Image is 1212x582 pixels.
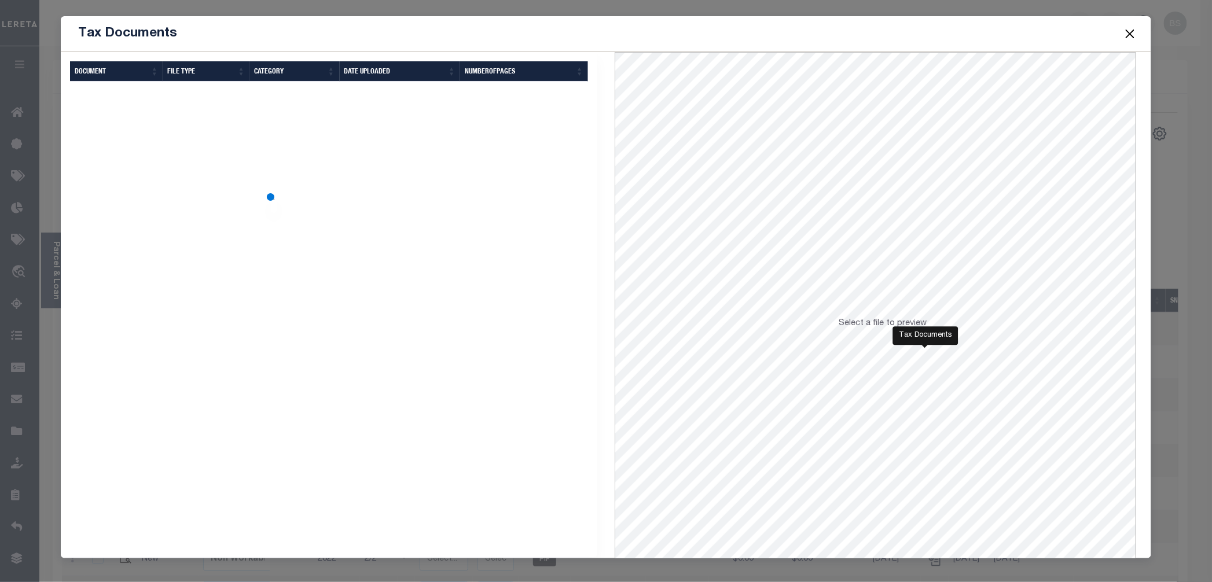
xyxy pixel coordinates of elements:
[70,61,163,82] th: DOCUMENT
[163,61,249,82] th: FILE TYPE
[893,326,958,345] div: Tax Documents
[249,61,339,82] th: CATEGORY
[340,61,460,82] th: Date Uploaded
[839,319,927,327] span: Select a file to preview
[460,61,588,82] th: NumberOfPages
